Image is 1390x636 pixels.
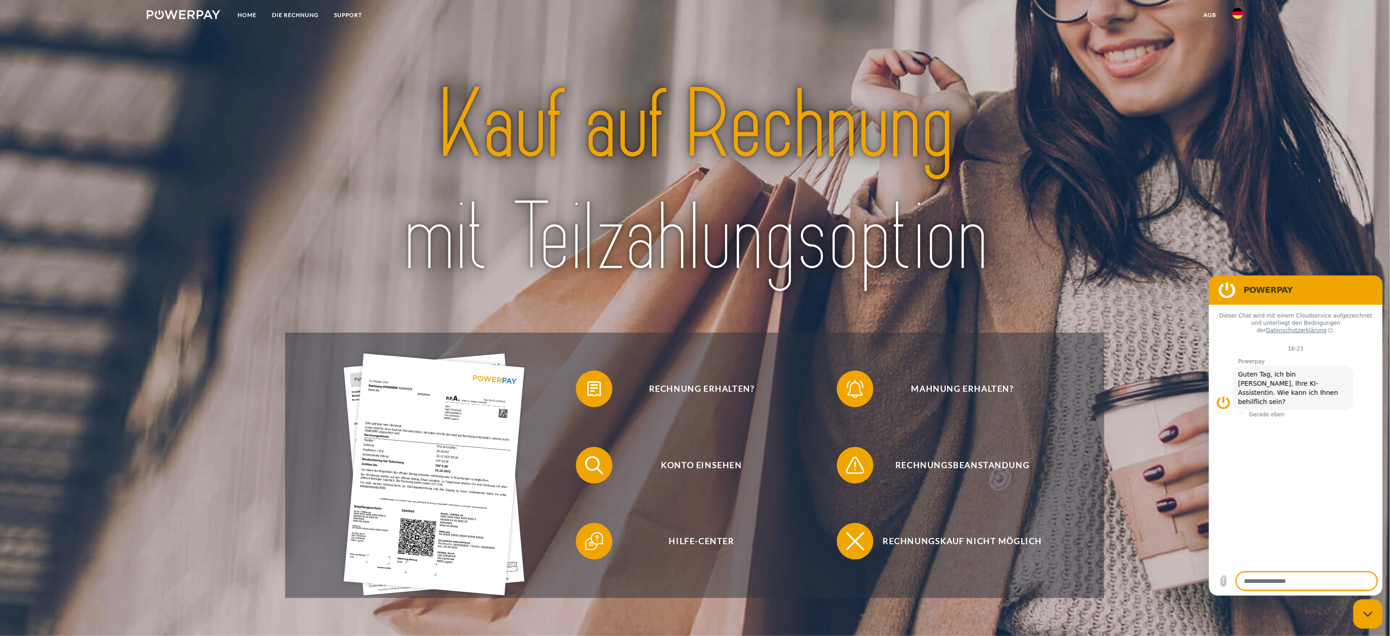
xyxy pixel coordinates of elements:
button: Rechnungskauf nicht möglich [837,523,1075,560]
img: logo-powerpay-white.svg [147,10,220,19]
span: Mahnung erhalten? [851,371,1075,407]
iframe: Messaging-Fenster [1209,275,1383,596]
img: qb_warning.svg [844,454,867,477]
a: DIE RECHNUNG [264,7,326,23]
a: Home [230,7,264,23]
img: qb_bell.svg [844,377,867,400]
span: Rechnungsbeanstandung [851,447,1075,484]
button: Rechnungsbeanstandung [837,447,1075,484]
button: Konto einsehen [576,447,814,484]
span: Rechnung erhalten? [590,371,814,407]
img: qb_help.svg [583,530,606,553]
img: qb_close.svg [844,530,867,553]
img: qb_bill.svg [583,377,606,400]
iframe: Schaltfläche zum Öffnen des Messaging-Fensters; Konversation läuft [1353,599,1383,629]
img: de [1232,8,1243,19]
button: Hilfe-Center [576,523,814,560]
span: Hilfe-Center [590,523,814,560]
img: qb_search.svg [583,454,606,477]
a: agb [1196,7,1225,23]
a: SUPPORT [326,7,370,23]
img: title-powerpay_de.svg [333,64,1057,300]
button: Mahnung erhalten? [837,371,1075,407]
button: Rechnung erhalten? [576,371,814,407]
span: Konto einsehen [590,447,814,484]
span: Rechnungskauf nicht möglich [851,523,1075,560]
img: single_invoice_powerpay_de.jpg [344,353,525,595]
